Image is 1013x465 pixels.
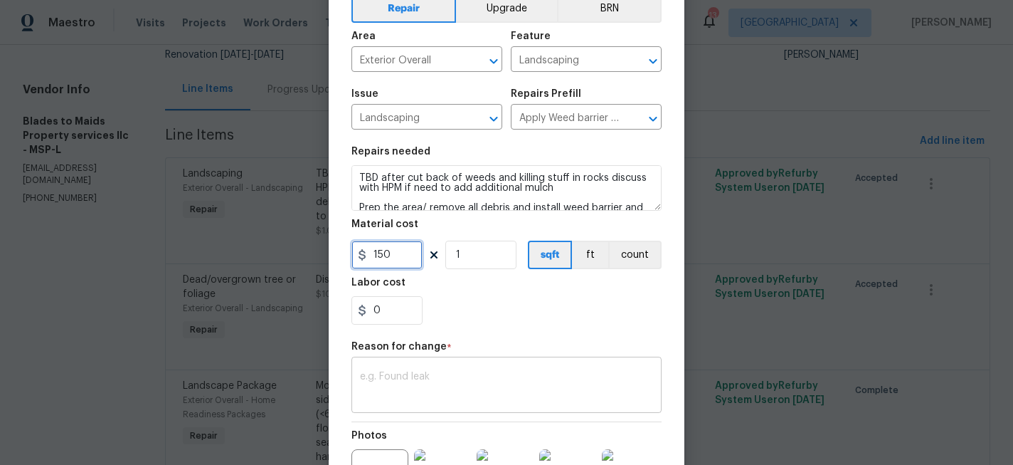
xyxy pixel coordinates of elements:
h5: Area [351,31,376,41]
h5: Reason for change [351,342,447,352]
h5: Material cost [351,219,418,229]
textarea: TBD after cut back of weeds and killing stuff in rocks discuss with HPM if need to add additional... [351,165,662,211]
h5: Labor cost [351,278,405,288]
h5: Repairs needed [351,147,430,157]
button: Open [484,109,504,129]
button: Open [643,51,663,71]
h5: Photos [351,431,387,441]
h5: Issue [351,89,378,99]
h5: Feature [511,31,551,41]
button: ft [572,241,608,269]
button: count [608,241,662,269]
h5: Repairs Prefill [511,89,581,99]
button: sqft [528,241,572,269]
button: Open [643,109,663,129]
button: Open [484,51,504,71]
